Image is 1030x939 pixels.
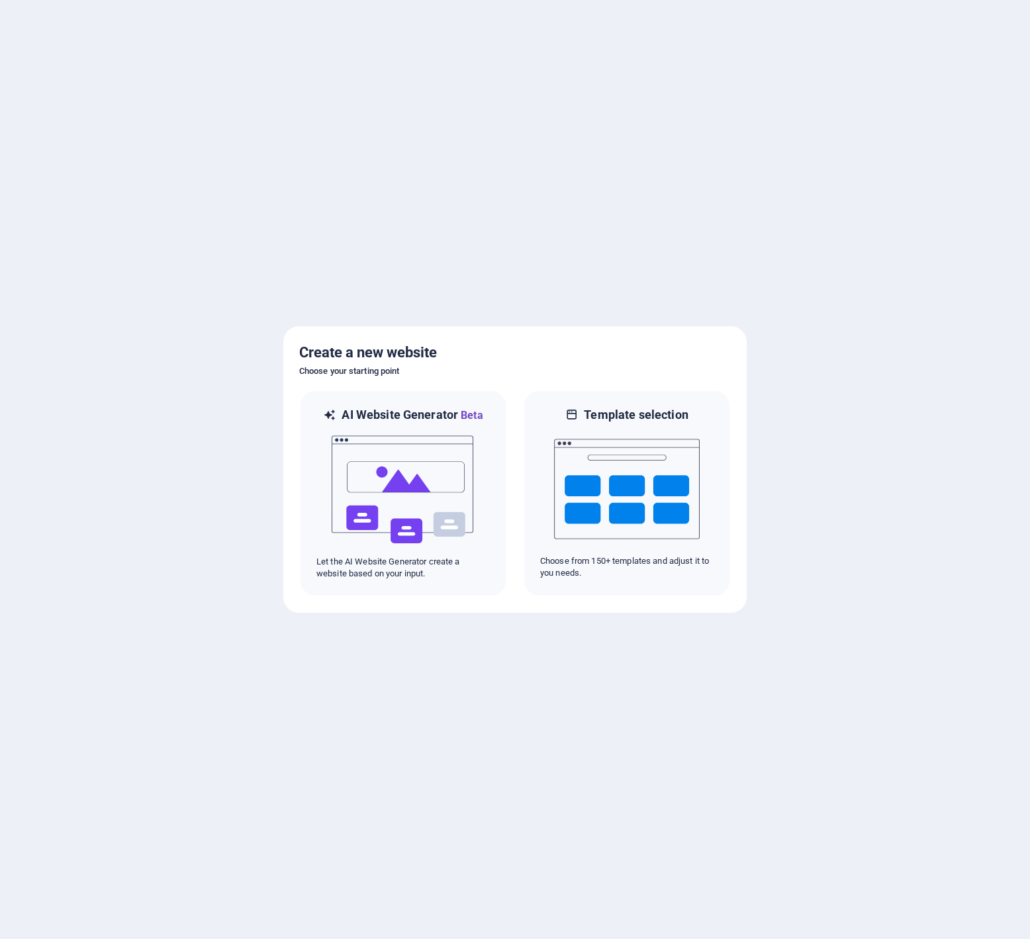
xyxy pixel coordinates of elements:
div: Template selectionChoose from 150+ templates and adjust it to you needs. [523,390,731,597]
h5: Create a new website [299,342,731,363]
div: AI Website GeneratorBetaaiLet the AI Website Generator create a website based on your input. [299,390,507,597]
span: Beta [458,409,483,422]
p: Choose from 150+ templates and adjust it to you needs. [540,555,714,579]
h6: Template selection [584,407,688,423]
h6: Choose your starting point [299,363,731,379]
img: ai [330,424,476,556]
p: Let the AI Website Generator create a website based on your input. [316,556,490,580]
h6: AI Website Generator [342,407,483,424]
